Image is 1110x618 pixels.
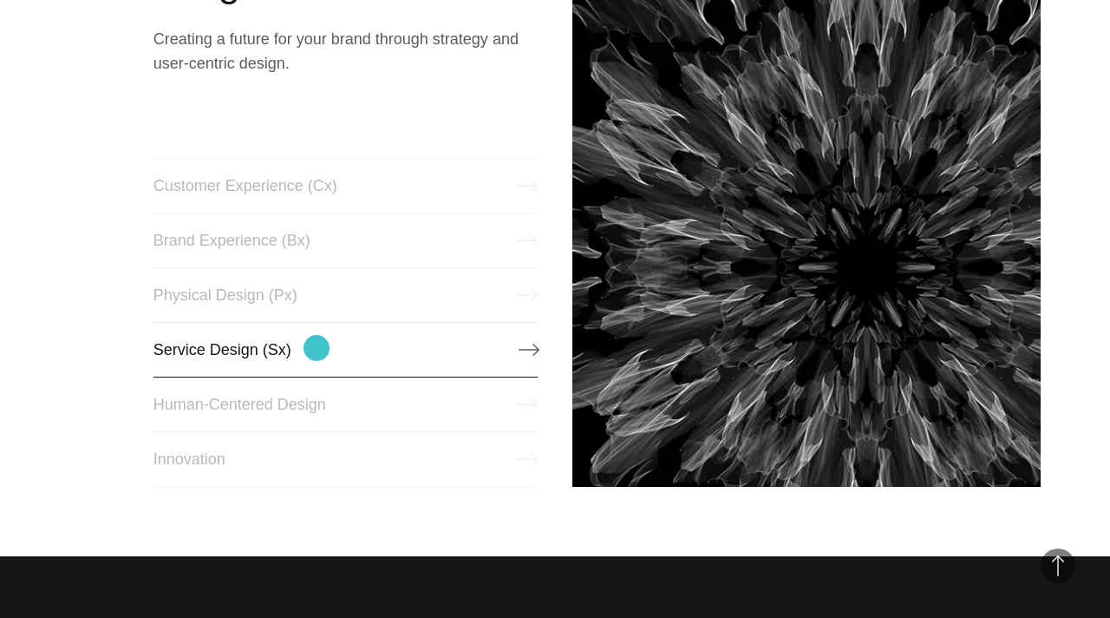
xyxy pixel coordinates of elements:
[153,267,538,323] a: Physical Design (Px)
[1041,549,1075,583] button: Back to Top
[153,377,538,432] a: Human-Centered Design
[153,322,538,378] a: Service Design (Sx)
[153,158,538,214] a: Customer Experience (Cx)
[153,431,538,487] a: Innovation
[153,213,538,268] a: Brand Experience (Bx)
[153,27,538,76] p: Creating a future for your brand through strategy and user-centric design.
